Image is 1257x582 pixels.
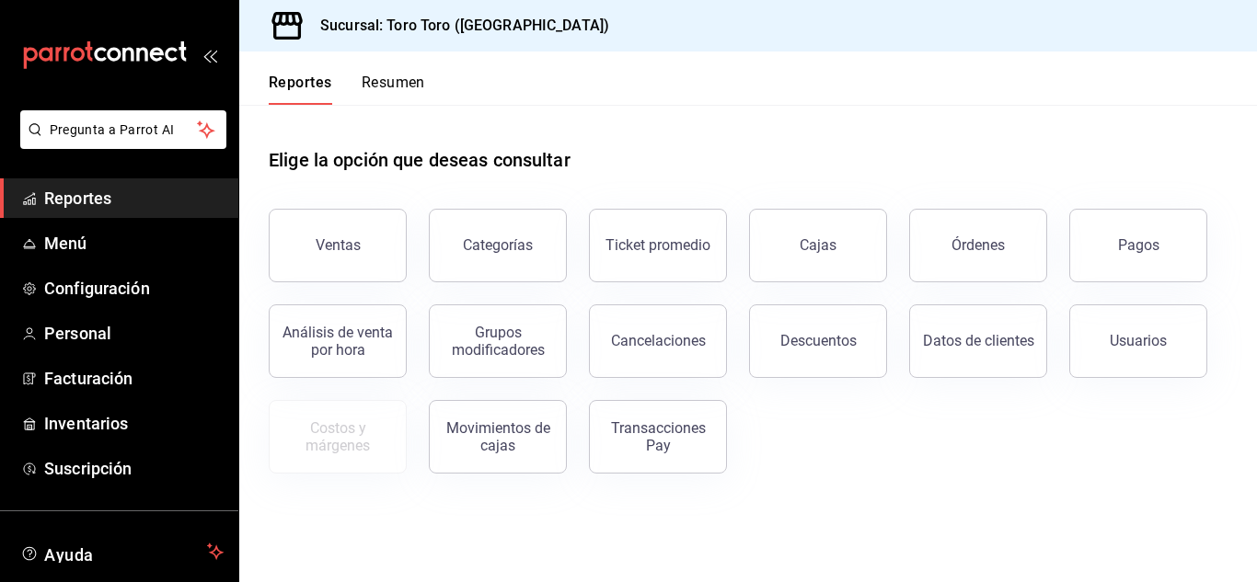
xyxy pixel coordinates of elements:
button: Movimientos de cajas [429,400,567,474]
span: Menú [44,231,224,256]
button: Categorías [429,209,567,282]
button: open_drawer_menu [202,48,217,63]
button: Transacciones Pay [589,400,727,474]
div: Movimientos de cajas [441,419,555,454]
button: Análisis de venta por hora [269,304,407,378]
div: Ticket promedio [605,236,710,254]
button: Grupos modificadores [429,304,567,378]
div: Transacciones Pay [601,419,715,454]
button: Reportes [269,74,332,105]
div: navigation tabs [269,74,425,105]
button: Ticket promedio [589,209,727,282]
div: Cajas [800,234,837,257]
div: Usuarios [1110,332,1167,349]
button: Órdenes [909,209,1047,282]
div: Análisis de venta por hora [281,324,395,359]
button: Pagos [1069,209,1207,282]
div: Pagos [1118,236,1159,254]
div: Datos de clientes [923,332,1034,349]
button: Usuarios [1069,304,1207,378]
span: Personal [44,321,224,346]
a: Pregunta a Parrot AI [13,133,226,153]
button: Pregunta a Parrot AI [20,110,226,149]
button: Descuentos [749,304,887,378]
h1: Elige la opción que deseas consultar [269,146,571,174]
div: Grupos modificadores [441,324,555,359]
span: Reportes [44,186,224,211]
button: Ventas [269,209,407,282]
span: Configuración [44,276,224,301]
button: Datos de clientes [909,304,1047,378]
button: Contrata inventarios para ver este reporte [269,400,407,474]
button: Resumen [362,74,425,105]
span: Ayuda [44,541,200,563]
div: Órdenes [951,236,1005,254]
div: Ventas [316,236,361,254]
h3: Sucursal: Toro Toro ([GEOGRAPHIC_DATA]) [306,15,609,37]
button: Cancelaciones [589,304,727,378]
div: Costos y márgenes [281,419,395,454]
a: Cajas [749,209,887,282]
span: Pregunta a Parrot AI [50,120,198,140]
span: Inventarios [44,411,224,436]
div: Descuentos [780,332,857,349]
span: Facturación [44,366,224,391]
div: Categorías [463,236,533,254]
span: Suscripción [44,456,224,481]
div: Cancelaciones [611,332,706,349]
